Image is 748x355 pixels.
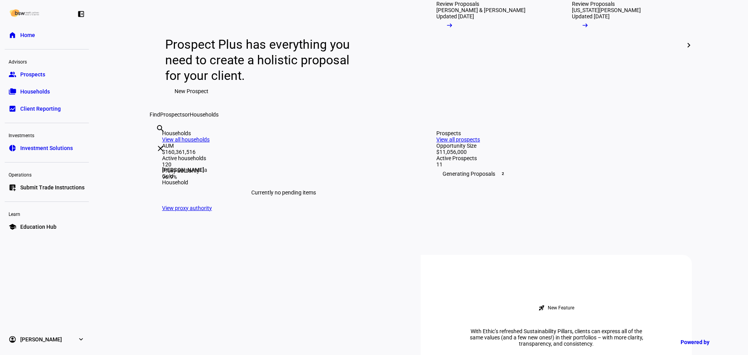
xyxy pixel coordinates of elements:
[162,205,212,211] a: View proxy authority
[436,1,479,7] div: Review Proposals
[77,336,85,343] eth-mat-symbol: expand_more
[162,167,207,179] div: a Gold
[162,149,405,155] div: $160,361,516
[175,83,208,99] span: New Prospect
[9,336,16,343] eth-mat-symbol: account_circle
[162,168,405,174] div: Proxy authority
[20,144,73,152] span: Investment Solutions
[436,149,679,155] div: $11,056,000
[9,31,16,39] eth-mat-symbol: home
[150,111,692,118] div: Find or
[5,129,89,140] div: Investments
[156,124,165,133] mat-icon: search
[20,223,56,231] span: Education Hub
[436,168,679,180] div: Generating Proposals
[9,144,16,152] eth-mat-symbol: pie_chart
[190,111,219,118] span: Households
[9,88,16,95] eth-mat-symbol: folder_copy
[160,111,185,118] span: Prospects
[20,88,50,95] span: Households
[459,328,654,347] div: With Ethic’s refreshed Sustainability Pillars, clients can express all of the same values (and a ...
[162,167,204,173] strong: [PERSON_NAME]
[20,105,61,113] span: Client Reporting
[5,101,89,117] a: bid_landscapeClient Reporting
[436,7,526,13] div: [PERSON_NAME] & [PERSON_NAME]
[538,305,545,311] mat-icon: rocket_launch
[9,223,16,231] eth-mat-symbol: school
[9,105,16,113] eth-mat-symbol: bid_landscape
[165,37,357,83] div: Prospect Plus has everything you need to create a holistic proposal for your client.
[684,41,693,50] mat-icon: chevron_right
[162,130,405,136] div: Households
[581,21,589,29] mat-icon: arrow_right_alt
[156,144,165,153] mat-icon: clear
[5,84,89,99] a: folder_copyHouseholds
[77,10,85,18] eth-mat-symbol: left_panel_close
[436,143,679,149] div: Opportunity Size
[5,27,89,43] a: homeHome
[162,136,210,143] a: View all households
[20,31,35,39] span: Home
[162,174,405,180] div: 96.9%
[162,143,405,149] div: AUM
[446,21,453,29] mat-icon: arrow_right_alt
[20,71,45,78] span: Prospects
[572,1,615,7] div: Review Proposals
[20,184,85,191] span: Submit Trade Instructions
[9,71,16,78] eth-mat-symbol: group
[436,136,480,143] a: View all prospects
[436,161,679,168] div: 11
[500,171,506,177] span: 2
[20,336,62,343] span: [PERSON_NAME]
[5,140,89,156] a: pie_chartInvestment Solutions
[9,184,16,191] eth-mat-symbol: list_alt_add
[436,130,679,136] div: Prospects
[677,335,736,349] a: Powered by
[162,179,207,185] div: Household
[548,305,574,311] div: New Feature
[5,67,89,82] a: groupProspects
[572,13,610,19] div: Updated [DATE]
[436,13,474,19] div: Updated [DATE]
[162,161,405,168] div: 120
[162,155,405,161] div: Active households
[165,83,218,99] button: New Prospect
[5,56,89,67] div: Advisors
[156,134,157,144] input: Enter name of prospect or household
[162,180,405,205] div: Currently no pending items
[5,169,89,180] div: Operations
[436,155,679,161] div: Active Prospects
[5,208,89,219] div: Learn
[572,7,641,13] div: [US_STATE][PERSON_NAME]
